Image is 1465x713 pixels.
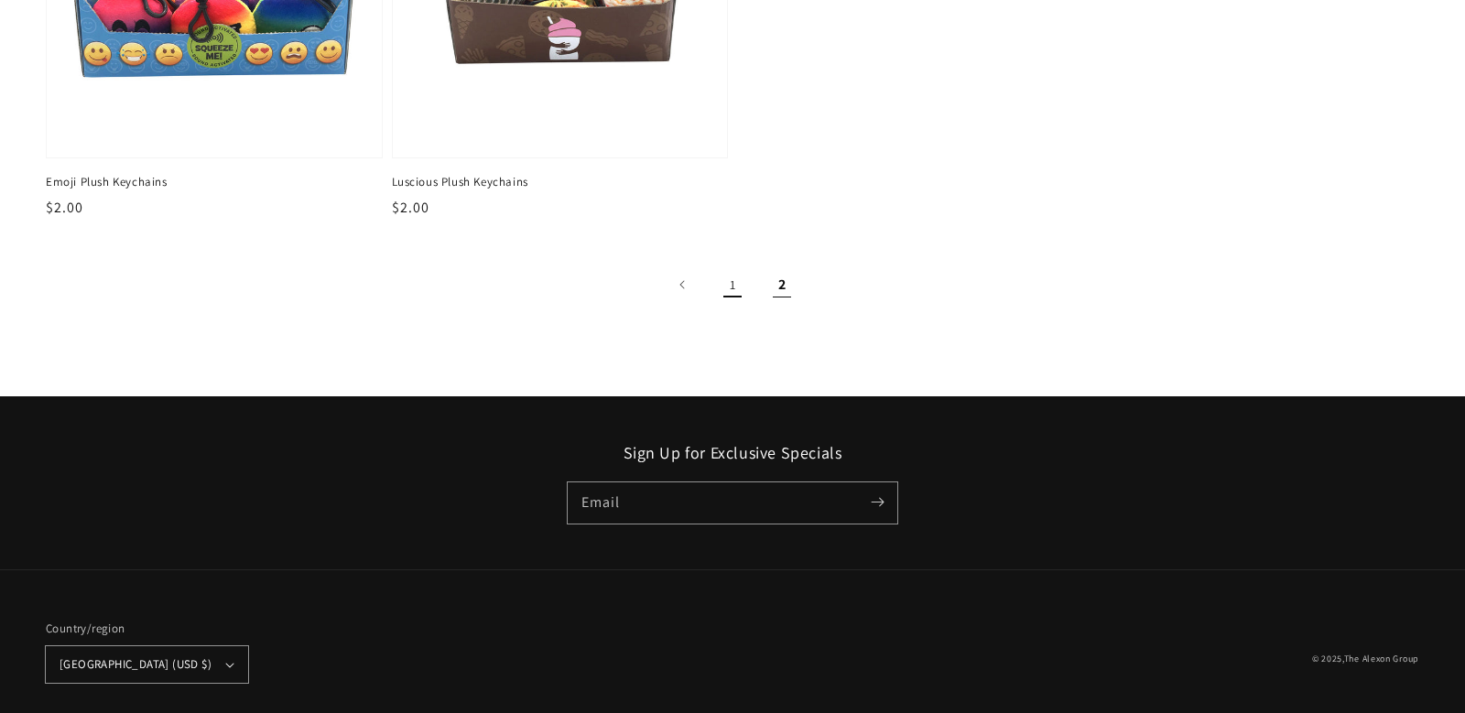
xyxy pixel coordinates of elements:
[46,620,248,638] h2: Country/region
[1312,653,1419,664] small: © 2025,
[46,198,83,217] span: $2.00
[663,265,703,305] a: Previous page
[46,646,248,683] button: [GEOGRAPHIC_DATA] (USD $)
[46,174,383,190] span: Emoji Plush Keychains
[46,265,1419,305] nav: Pagination
[857,482,897,523] button: Subscribe
[712,265,753,305] a: Page 1
[392,198,429,217] span: $2.00
[1344,653,1419,664] a: The Alexon Group
[762,265,802,305] span: Page 2
[392,174,729,190] span: Luscious Plush Keychains
[46,442,1419,463] h2: Sign Up for Exclusive Specials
